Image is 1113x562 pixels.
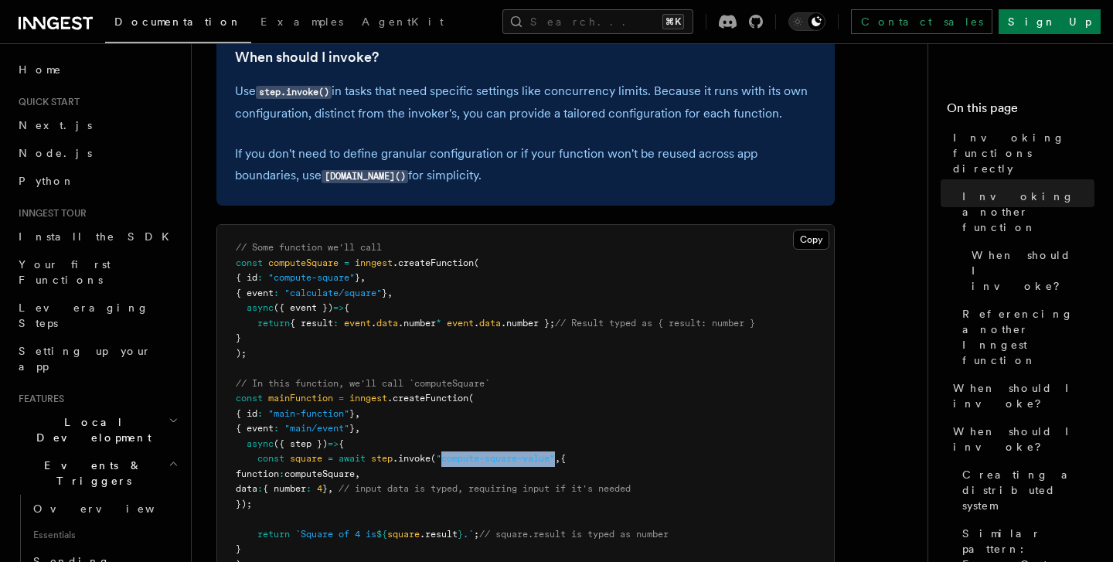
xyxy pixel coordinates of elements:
[479,318,501,329] span: data
[27,495,182,523] a: Overview
[502,9,693,34] button: Search...⌘K
[355,468,360,479] span: ,
[12,408,182,451] button: Local Development
[12,451,182,495] button: Events & Triggers
[236,483,257,494] span: data
[12,393,64,405] span: Features
[236,423,274,434] span: { event
[962,467,1094,513] span: Creating a distributed system
[947,417,1094,461] a: When should I invoke?
[12,294,182,337] a: Leveraging Steps
[12,337,182,380] a: Setting up your app
[355,423,360,434] span: ,
[999,9,1101,34] a: Sign Up
[474,529,479,540] span: ;
[333,302,344,313] span: =>
[352,5,453,42] a: AgentKit
[793,230,829,250] button: Copy
[236,257,263,268] span: const
[274,288,279,298] span: :
[236,468,279,479] span: function
[12,111,182,139] a: Next.js
[349,423,355,434] span: }
[114,15,242,28] span: Documentation
[468,393,474,404] span: (
[360,272,366,283] span: ,
[236,348,247,359] span: );
[236,543,241,554] span: }
[355,257,393,268] span: inngest
[27,523,182,547] span: Essentials
[953,130,1094,176] span: Invoking functions directly
[344,302,349,313] span: {
[257,272,263,283] span: :
[328,453,333,464] span: =
[339,438,344,449] span: {
[19,258,111,286] span: Your first Functions
[274,423,279,434] span: :
[19,301,149,329] span: Leveraging Steps
[236,378,490,389] span: // In this function, we'll call `computeSquare`
[431,453,436,464] span: (
[19,62,62,77] span: Home
[295,529,376,540] span: `Square of 4 is
[247,438,274,449] span: async
[236,499,252,509] span: });
[317,483,322,494] span: 4
[260,15,343,28] span: Examples
[349,393,387,404] span: inngest
[458,529,463,540] span: }
[257,318,290,329] span: return
[236,272,257,283] span: { id
[962,306,1094,368] span: Referencing another Inngest function
[387,288,393,298] span: ,
[257,453,284,464] span: const
[349,408,355,419] span: }
[555,453,560,464] span: ,
[257,529,290,540] span: return
[306,483,311,494] span: :
[12,56,182,83] a: Home
[257,408,263,419] span: :
[376,318,398,329] span: data
[447,318,474,329] span: event
[851,9,992,34] a: Contact sales
[19,175,75,187] span: Python
[947,99,1094,124] h4: On this page
[12,207,87,220] span: Inngest tour
[474,257,479,268] span: (
[12,223,182,250] a: Install the SDK
[947,124,1094,182] a: Invoking functions directly
[972,247,1094,294] span: When should I invoke?
[953,380,1094,411] span: When should I invoke?
[279,468,284,479] span: :
[19,230,179,243] span: Install the SDK
[474,318,479,329] span: .
[263,483,306,494] span: { number
[463,529,474,540] span: .`
[376,529,387,540] span: ${
[274,438,328,449] span: ({ step })
[393,257,474,268] span: .createFunction
[387,529,420,540] span: square
[328,438,339,449] span: =>
[398,318,436,329] span: .number
[268,408,349,419] span: "main-function"
[12,167,182,195] a: Python
[290,453,322,464] span: square
[19,147,92,159] span: Node.js
[247,302,274,313] span: async
[274,302,333,313] span: ({ event })
[19,119,92,131] span: Next.js
[284,288,382,298] span: "calculate/square"
[387,393,468,404] span: .createFunction
[105,5,251,43] a: Documentation
[12,458,168,489] span: Events & Triggers
[371,453,393,464] span: step
[236,242,382,253] span: // Some function we'll call
[560,453,566,464] span: {
[12,139,182,167] a: Node.js
[355,408,360,419] span: ,
[256,86,332,99] code: step.invoke()
[290,318,333,329] span: { result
